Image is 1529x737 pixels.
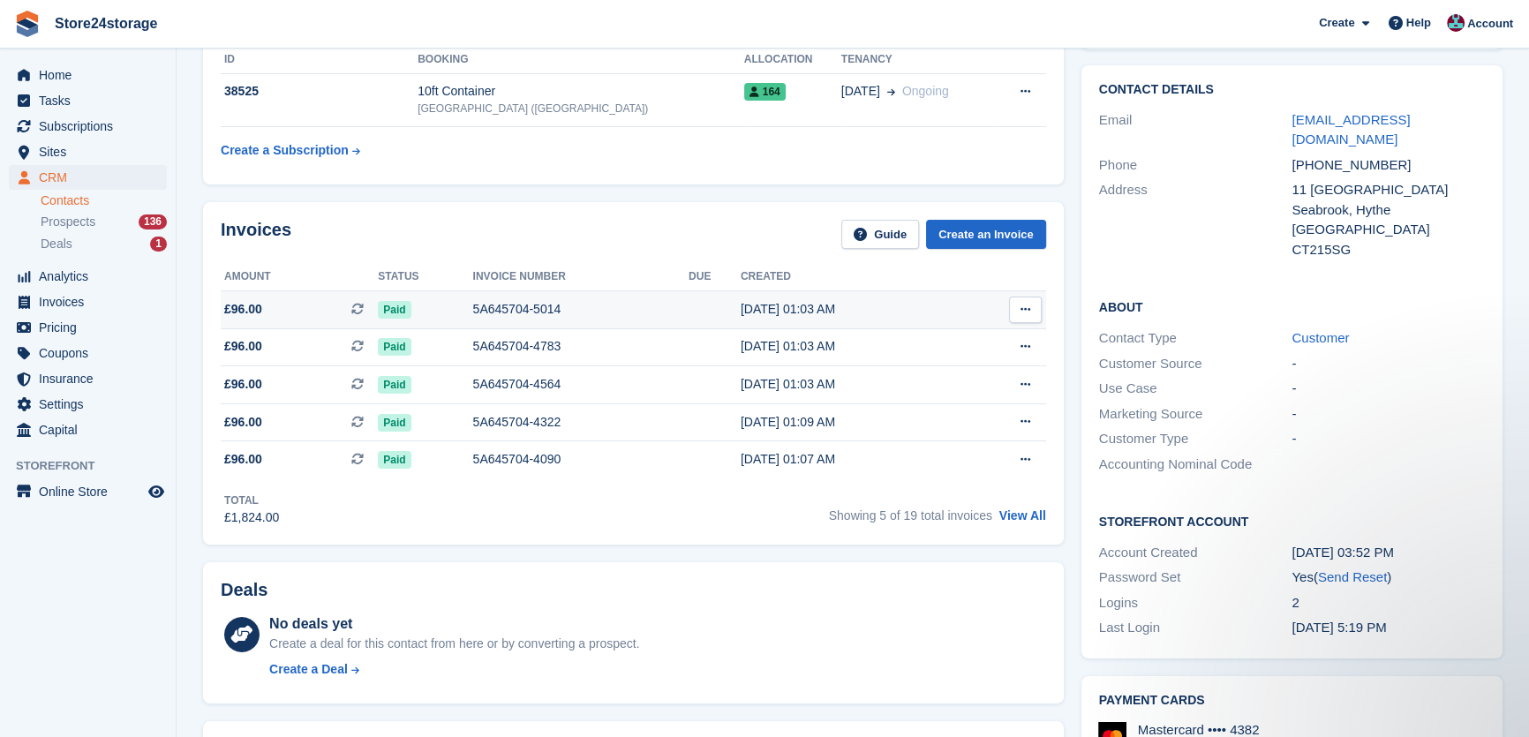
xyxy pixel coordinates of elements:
a: menu [9,290,167,314]
th: Booking [418,46,744,74]
a: Contacts [41,192,167,209]
div: - [1292,379,1485,399]
a: Customer [1292,330,1349,345]
div: - [1292,354,1485,374]
span: Deals [41,236,72,252]
div: Yes [1292,568,1485,588]
div: 136 [139,214,167,229]
span: Online Store [39,479,145,504]
a: menu [9,139,167,164]
div: No deals yet [269,613,639,635]
div: Marketing Source [1099,404,1292,425]
span: Prospects [41,214,95,230]
span: £96.00 [224,413,262,432]
span: Paid [378,451,410,469]
th: Allocation [744,46,841,74]
span: Home [39,63,145,87]
div: [GEOGRAPHIC_DATA] ([GEOGRAPHIC_DATA]) [418,101,744,117]
div: [DATE] 01:03 AM [741,337,960,356]
a: Create an Invoice [926,220,1046,249]
span: Paid [378,376,410,394]
th: Due [689,263,741,291]
div: Accounting Nominal Code [1099,455,1292,475]
span: Create [1319,14,1354,32]
span: Subscriptions [39,114,145,139]
div: 5A645704-5014 [473,300,689,319]
span: Coupons [39,341,145,365]
div: Create a Deal [269,660,348,679]
div: 2 [1292,593,1485,613]
span: Invoices [39,290,145,314]
span: Sites [39,139,145,164]
a: menu [9,392,167,417]
h2: Storefront Account [1099,512,1485,530]
a: Guide [841,220,919,249]
span: ( ) [1314,569,1391,584]
span: Paid [378,414,410,432]
a: Deals 1 [41,235,167,253]
div: 38525 [221,82,418,101]
div: Last Login [1099,618,1292,638]
a: menu [9,417,167,442]
span: Paid [378,338,410,356]
span: Pricing [39,315,145,340]
span: Capital [39,417,145,442]
a: [EMAIL_ADDRESS][DOMAIN_NAME] [1292,112,1410,147]
a: View All [999,508,1046,523]
div: Address [1099,180,1292,259]
th: Tenancy [841,46,994,74]
div: [DATE] 03:52 PM [1292,543,1485,563]
div: [DATE] 01:03 AM [741,300,960,319]
a: Send Reset [1318,569,1387,584]
div: 10ft Container [418,82,744,101]
span: £96.00 [224,337,262,356]
div: [DATE] 01:03 AM [741,375,960,394]
div: 5A645704-4564 [473,375,689,394]
a: Store24storage [48,9,165,38]
div: £1,824.00 [224,508,279,527]
span: [DATE] [841,82,880,101]
time: 2024-04-15 16:19:24 UTC [1292,620,1386,635]
th: Status [378,263,472,291]
span: Account [1467,15,1513,33]
span: Showing 5 of 19 total invoices [829,508,992,523]
div: 1 [150,237,167,252]
div: Create a Subscription [221,141,349,160]
a: menu [9,88,167,113]
div: Contact Type [1099,328,1292,349]
span: Analytics [39,264,145,289]
a: Create a Subscription [221,134,360,167]
div: Account Created [1099,543,1292,563]
a: Create a Deal [269,660,639,679]
div: - [1292,404,1485,425]
div: - [1292,429,1485,449]
div: Use Case [1099,379,1292,399]
div: Total [224,493,279,508]
div: 5A645704-4783 [473,337,689,356]
span: £96.00 [224,375,262,394]
a: menu [9,165,167,190]
h2: Invoices [221,220,291,249]
span: Storefront [16,457,176,475]
a: menu [9,341,167,365]
div: [GEOGRAPHIC_DATA] [1292,220,1485,240]
div: Create a deal for this contact from here or by converting a prospect. [269,635,639,653]
div: Email [1099,110,1292,150]
h2: Payment cards [1099,694,1485,708]
div: [DATE] 01:07 AM [741,450,960,469]
div: Customer Type [1099,429,1292,449]
th: Invoice number [473,263,689,291]
a: menu [9,479,167,504]
span: Insurance [39,366,145,391]
span: Ongoing [902,84,949,98]
div: 11 [GEOGRAPHIC_DATA] [1292,180,1485,200]
img: George [1447,14,1465,32]
div: Customer Source [1099,354,1292,374]
div: Logins [1099,593,1292,613]
h2: Contact Details [1099,83,1485,97]
th: Created [741,263,960,291]
img: stora-icon-8386f47178a22dfd0bd8f6a31ec36ba5ce8667c1dd55bd0f319d3a0aa187defe.svg [14,11,41,37]
div: Seabrook, Hythe [1292,200,1485,221]
span: Settings [39,392,145,417]
div: [PHONE_NUMBER] [1292,155,1485,176]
